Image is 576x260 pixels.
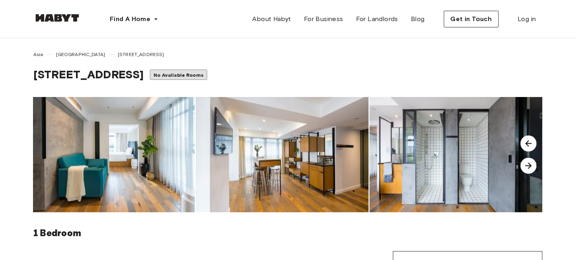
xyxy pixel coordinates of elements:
[110,14,150,24] span: Find A Home
[521,136,537,151] img: image-carousel-arrow
[304,14,343,24] span: For Business
[118,51,164,58] span: [STREET_ADDRESS]
[356,14,398,24] span: For Landlords
[512,11,543,27] a: Log in
[411,14,425,24] span: Blog
[196,97,369,212] img: image
[103,11,165,27] button: Find A Home
[33,14,81,22] img: Habyt
[33,51,43,58] span: Asia
[370,97,543,212] img: image
[246,11,298,27] a: About Habyt
[22,97,195,212] img: image
[253,14,291,24] span: About Habyt
[518,14,536,24] span: Log in
[33,68,144,81] span: [STREET_ADDRESS]
[154,72,204,78] span: No Available Rooms
[33,225,543,242] h6: 1 Bedroom
[350,11,405,27] a: For Landlords
[451,14,492,24] span: Get in Touch
[405,11,431,27] a: Blog
[444,11,499,27] button: Get in Touch
[521,158,537,174] img: image-carousel-arrow
[298,11,350,27] a: For Business
[56,51,105,58] span: [GEOGRAPHIC_DATA]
